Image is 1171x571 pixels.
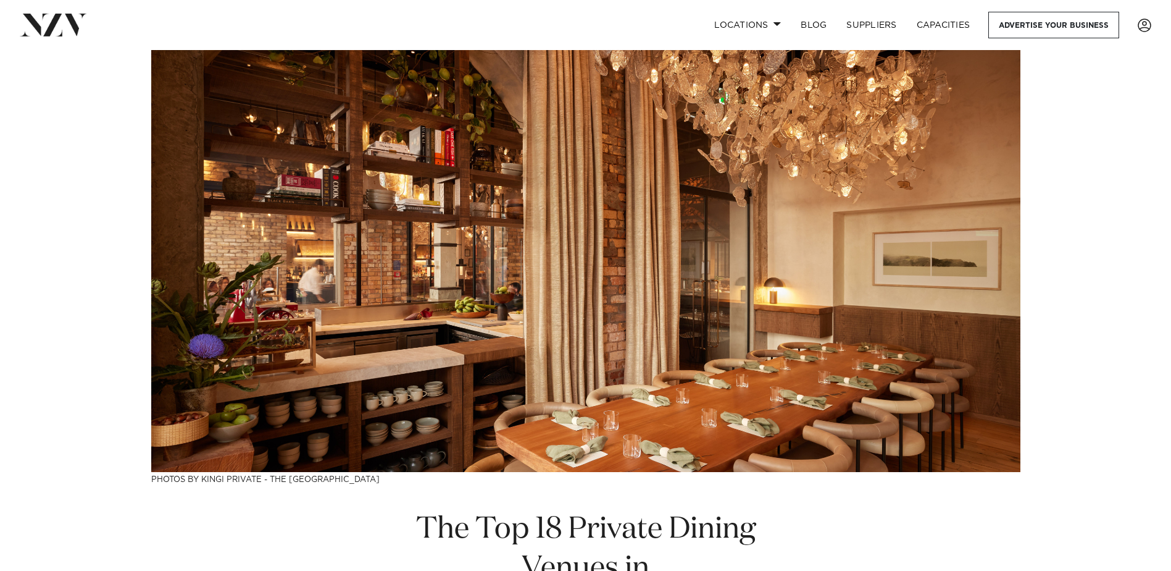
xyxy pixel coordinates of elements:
[20,14,87,36] img: nzv-logo.png
[791,12,836,38] a: BLOG
[151,50,1020,472] img: The Top 18 Private Dining Venues in Auckland
[151,472,1020,485] h3: Photos by kingi Private - The [GEOGRAPHIC_DATA]
[704,12,791,38] a: Locations
[907,12,980,38] a: Capacities
[988,12,1119,38] a: Advertise your business
[836,12,906,38] a: SUPPLIERS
